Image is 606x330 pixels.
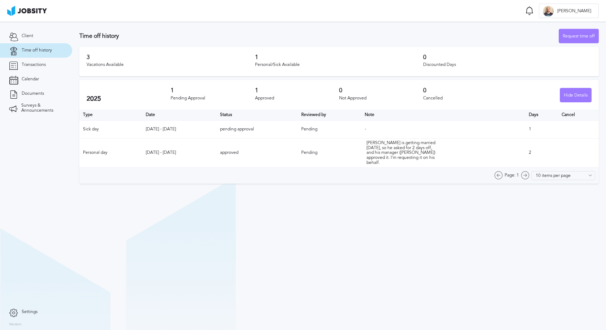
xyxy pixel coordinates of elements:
th: Toggle SortBy [361,110,525,120]
span: Client [22,34,33,39]
td: pending approval [216,120,298,138]
button: R[PERSON_NAME] [539,4,599,18]
td: 1 [525,120,558,138]
h3: 0 [423,54,592,61]
td: [DATE] - [DATE] [142,120,216,138]
td: [DATE] - [DATE] [142,138,216,167]
div: Hide Details [560,88,591,103]
h3: 0 [339,87,423,94]
h3: 1 [171,87,255,94]
th: Cancel [558,110,599,120]
td: Personal day [79,138,142,167]
div: Discounted Days [423,62,592,67]
img: ab4bad089aa723f57921c736e9817d99.png [7,6,47,16]
td: Sick day [79,120,142,138]
th: Type [79,110,142,120]
div: Not Approved [339,96,423,101]
label: Version: [9,322,22,327]
h3: Time off history [79,33,559,39]
div: Approved [255,96,339,101]
span: Documents [22,91,44,96]
th: Toggle SortBy [142,110,216,120]
span: Pending [301,126,317,131]
h3: 3 [87,54,255,61]
th: Toggle SortBy [216,110,298,120]
th: Toggle SortBy [298,110,361,120]
span: Transactions [22,62,46,67]
th: Days [525,110,558,120]
span: - [365,126,366,131]
td: 2 [525,138,558,167]
td: approved [216,138,298,167]
button: Hide Details [560,88,592,102]
span: Surveys & Announcements [21,103,63,113]
span: Pending [301,150,317,155]
div: Request time off [559,29,598,44]
button: Request time off [559,29,599,43]
div: [PERSON_NAME] is getting married [DATE], so he asked for 2 days off, and his manager ([PERSON_NAM... [366,141,439,165]
h3: 1 [255,54,423,61]
div: Cancelled [423,96,507,101]
div: Pending Approval [171,96,255,101]
span: Page: 1 [505,173,519,178]
span: Settings [22,309,38,315]
h2: 2025 [87,95,171,103]
span: Time off history [22,48,52,53]
span: [PERSON_NAME] [554,9,595,14]
div: R [543,6,554,17]
span: Calendar [22,77,39,82]
h3: 0 [423,87,507,94]
h3: 1 [255,87,339,94]
div: Vacations Available [87,62,255,67]
div: Personal/Sick Available [255,62,423,67]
